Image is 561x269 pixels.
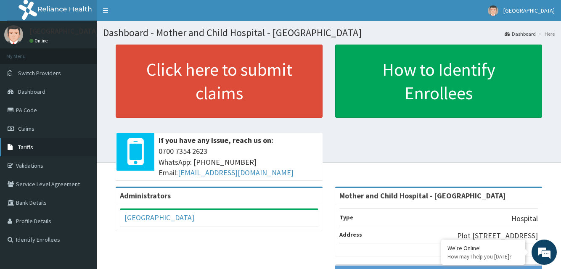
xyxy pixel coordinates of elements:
[339,214,353,221] b: Type
[505,30,536,37] a: Dashboard
[159,135,273,145] b: If you have any issue, reach us on:
[339,231,362,238] b: Address
[457,230,538,241] p: Plot [STREET_ADDRESS]
[488,5,498,16] img: User Image
[124,213,194,222] a: [GEOGRAPHIC_DATA]
[339,191,506,200] strong: Mother and Child Hospital - [GEOGRAPHIC_DATA]
[4,25,23,44] img: User Image
[178,168,294,177] a: [EMAIL_ADDRESS][DOMAIN_NAME]
[18,125,34,132] span: Claims
[120,191,171,200] b: Administrators
[103,27,555,38] h1: Dashboard - Mother and Child Hospital - [GEOGRAPHIC_DATA]
[537,30,555,37] li: Here
[18,143,33,151] span: Tariffs
[116,45,323,118] a: Click here to submit claims
[29,27,99,35] p: [GEOGRAPHIC_DATA]
[29,38,50,44] a: Online
[447,244,519,252] div: We're Online!
[447,253,519,260] p: How may I help you today?
[335,45,542,118] a: How to Identify Enrollees
[18,88,45,95] span: Dashboard
[511,213,538,224] p: Hospital
[18,69,61,77] span: Switch Providers
[159,146,318,178] span: 0700 7354 2623 WhatsApp: [PHONE_NUMBER] Email:
[503,7,555,14] span: [GEOGRAPHIC_DATA]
